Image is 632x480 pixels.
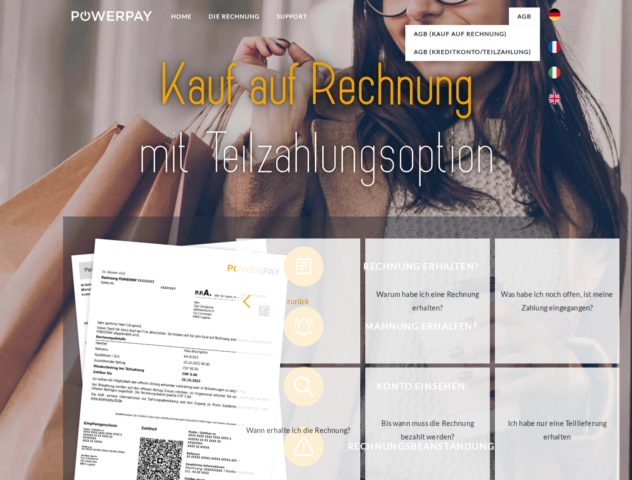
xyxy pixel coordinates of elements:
[501,416,613,443] div: Ich habe nur eine Teillieferung erhalten
[268,7,316,25] a: SUPPORT
[72,11,152,21] img: logo-powerpay-white.svg
[200,7,268,25] a: DIE RECHNUNG
[405,43,540,61] a: AGB (Kreditkonto/Teilzahlung)
[163,7,200,25] a: Home
[509,7,540,25] a: agb
[242,423,355,436] div: Wann erhalte ich die Rechnung?
[548,92,560,104] img: en
[548,66,560,78] img: it
[495,238,619,363] a: Was habe ich noch offen, ist meine Zahlung eingegangen?
[242,294,355,307] div: zurück
[96,48,536,191] img: title-powerpay_de.svg
[371,416,484,443] div: Bis wann muss die Rechnung bezahlt werden?
[371,287,484,314] div: Warum habe ich eine Rechnung erhalten?
[548,41,560,53] img: fr
[405,25,540,43] a: AGB (Kauf auf Rechnung)
[501,287,613,314] div: Was habe ich noch offen, ist meine Zahlung eingegangen?
[548,8,560,20] img: de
